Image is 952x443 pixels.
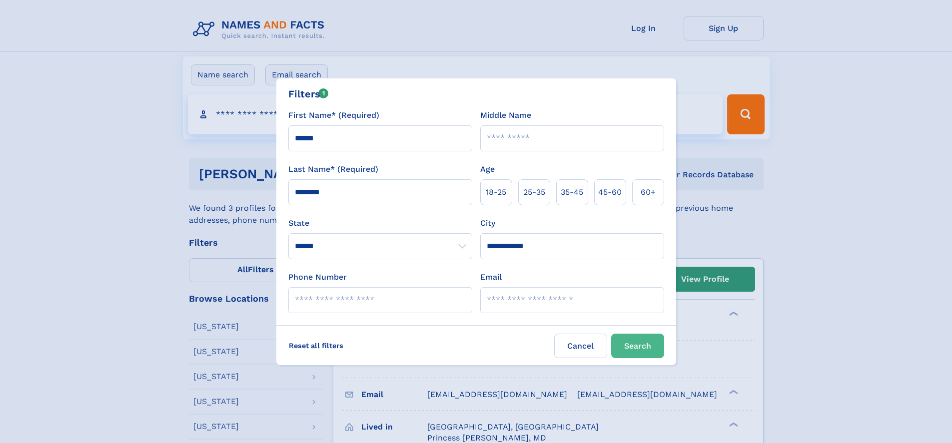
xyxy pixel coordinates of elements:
[523,186,545,198] span: 25‑35
[288,217,472,229] label: State
[480,217,495,229] label: City
[598,186,622,198] span: 45‑60
[480,271,502,283] label: Email
[561,186,583,198] span: 35‑45
[288,163,378,175] label: Last Name* (Required)
[480,109,531,121] label: Middle Name
[486,186,506,198] span: 18‑25
[641,186,656,198] span: 60+
[611,334,664,358] button: Search
[288,109,379,121] label: First Name* (Required)
[282,334,350,358] label: Reset all filters
[480,163,495,175] label: Age
[554,334,607,358] label: Cancel
[288,271,347,283] label: Phone Number
[288,86,329,101] div: Filters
